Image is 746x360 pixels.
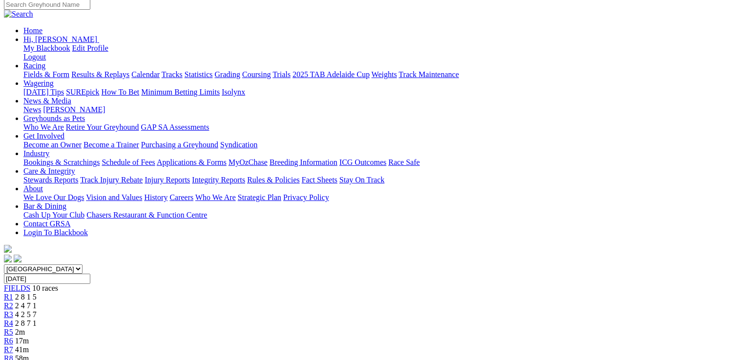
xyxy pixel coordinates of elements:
a: Fact Sheets [302,176,337,184]
a: Stay On Track [339,176,384,184]
a: Greyhounds as Pets [23,114,85,122]
a: About [23,184,43,193]
img: logo-grsa-white.png [4,245,12,253]
a: Industry [23,149,49,158]
a: Fields & Form [23,70,69,79]
a: My Blackbook [23,44,70,52]
a: Cash Up Your Club [23,211,84,219]
a: Care & Integrity [23,167,75,175]
div: About [23,193,735,202]
a: Become a Trainer [83,140,139,149]
a: Privacy Policy [283,193,329,201]
a: Edit Profile [72,44,108,52]
a: Trials [272,70,290,79]
span: 2 8 1 5 [15,293,37,301]
a: MyOzChase [228,158,268,166]
a: Contact GRSA [23,220,70,228]
div: Care & Integrity [23,176,735,184]
a: Hi, [PERSON_NAME] [23,35,99,43]
a: Bookings & Scratchings [23,158,100,166]
a: R6 [4,337,13,345]
a: Logout [23,53,46,61]
div: Hi, [PERSON_NAME] [23,44,735,61]
a: We Love Our Dogs [23,193,84,201]
a: [PERSON_NAME] [43,105,105,114]
a: Results & Replays [71,70,129,79]
a: Careers [169,193,193,201]
a: Syndication [220,140,257,149]
a: Injury Reports [145,176,190,184]
a: R5 [4,328,13,336]
a: Track Maintenance [399,70,459,79]
span: 17m [15,337,29,345]
a: How To Bet [102,88,140,96]
img: facebook.svg [4,255,12,262]
a: Isolynx [222,88,245,96]
div: Industry [23,158,735,167]
a: Who We Are [23,123,64,131]
a: Login To Blackbook [23,228,88,237]
a: Grading [215,70,240,79]
div: Bar & Dining [23,211,735,220]
a: ICG Outcomes [339,158,386,166]
a: Retire Your Greyhound [66,123,139,131]
img: Search [4,10,33,19]
a: News & Media [23,97,71,105]
a: GAP SA Assessments [141,123,209,131]
a: Calendar [131,70,160,79]
a: Race Safe [388,158,419,166]
a: Schedule of Fees [102,158,155,166]
a: Strategic Plan [238,193,281,201]
div: Greyhounds as Pets [23,123,735,132]
a: SUREpick [66,88,99,96]
div: Wagering [23,88,735,97]
a: Applications & Forms [157,158,227,166]
a: R1 [4,293,13,301]
a: History [144,193,167,201]
a: [DATE] Tips [23,88,64,96]
a: News [23,105,41,114]
a: Statistics [185,70,213,79]
a: Integrity Reports [192,176,245,184]
a: R2 [4,301,13,310]
a: Purchasing a Greyhound [141,140,218,149]
a: Track Injury Rebate [80,176,143,184]
span: Hi, [PERSON_NAME] [23,35,97,43]
div: Get Involved [23,140,735,149]
span: 10 races [32,284,58,292]
a: Breeding Information [269,158,337,166]
a: 2025 TAB Adelaide Cup [292,70,370,79]
a: R3 [4,310,13,319]
span: 2 8 7 1 [15,319,37,327]
div: News & Media [23,105,735,114]
a: Bar & Dining [23,202,66,210]
a: Who We Are [195,193,236,201]
a: Become an Owner [23,140,82,149]
span: 41m [15,345,29,354]
a: Tracks [162,70,183,79]
span: 2 4 7 1 [15,301,37,310]
a: Coursing [242,70,271,79]
span: 2m [15,328,25,336]
a: Get Involved [23,132,64,140]
img: twitter.svg [14,255,21,262]
a: Minimum Betting Limits [141,88,220,96]
a: Wagering [23,79,54,87]
a: FIELDS [4,284,30,292]
a: Stewards Reports [23,176,78,184]
input: Select date [4,274,90,284]
a: Rules & Policies [247,176,300,184]
a: Vision and Values [86,193,142,201]
a: R4 [4,319,13,327]
div: Racing [23,70,735,79]
a: Chasers Restaurant & Function Centre [86,211,207,219]
a: R7 [4,345,13,354]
